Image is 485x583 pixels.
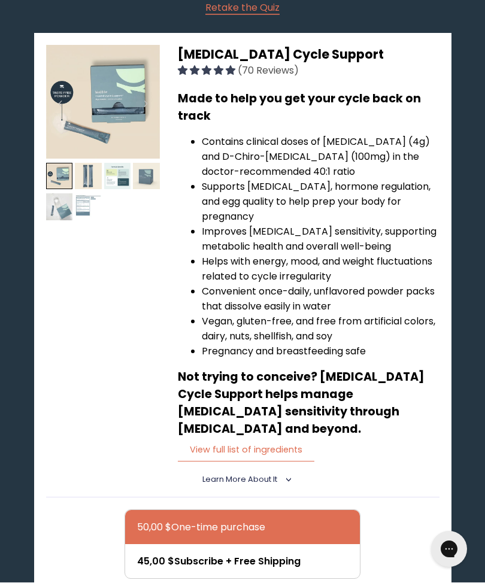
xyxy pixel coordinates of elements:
i: < [281,476,292,482]
li: Contains clinical doses of [MEDICAL_DATA] (4g) and D-Chiro-[MEDICAL_DATA] (100mg) in the doctor-r... [202,134,439,179]
li: Convenient once-daily, unflavored powder packs that dissolve easily in water [202,284,439,314]
button: View full list of ingredients [178,438,314,462]
li: Helps with energy, mood, and weight fluctuations related to cycle irregularity [202,254,439,284]
span: [MEDICAL_DATA] Cycle Support [178,45,384,63]
img: thumbnail image [46,45,160,159]
h3: Not trying to conceive? [MEDICAL_DATA] Cycle Support helps manage [MEDICAL_DATA] sensitivity thro... [178,368,439,438]
img: thumbnail image [133,163,160,190]
summary: Learn More About it < [202,474,283,485]
li: Vegan, gluten-free, and free from artificial colors, dairy, nuts, shellfish, and soy [202,314,439,344]
img: thumbnail image [46,193,73,220]
img: thumbnail image [104,163,131,190]
h3: Made to help you get your cycle back on track [178,90,439,125]
img: thumbnail image [75,163,102,190]
span: Learn More About it [202,474,277,484]
img: thumbnail image [46,163,73,190]
li: Pregnancy and breastfeeding safe [202,344,439,359]
span: 4.91 stars [178,63,238,77]
span: (70 Reviews) [238,63,299,77]
span: Retake the Quiz [205,1,280,14]
iframe: Gorgias live chat messenger [425,527,473,571]
li: Supports [MEDICAL_DATA], hormone regulation, and egg quality to help prep your body for pregnancy [202,179,439,224]
li: Improves [MEDICAL_DATA] sensitivity, supporting metabolic health and overall well-being [202,224,439,254]
img: thumbnail image [75,193,102,220]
